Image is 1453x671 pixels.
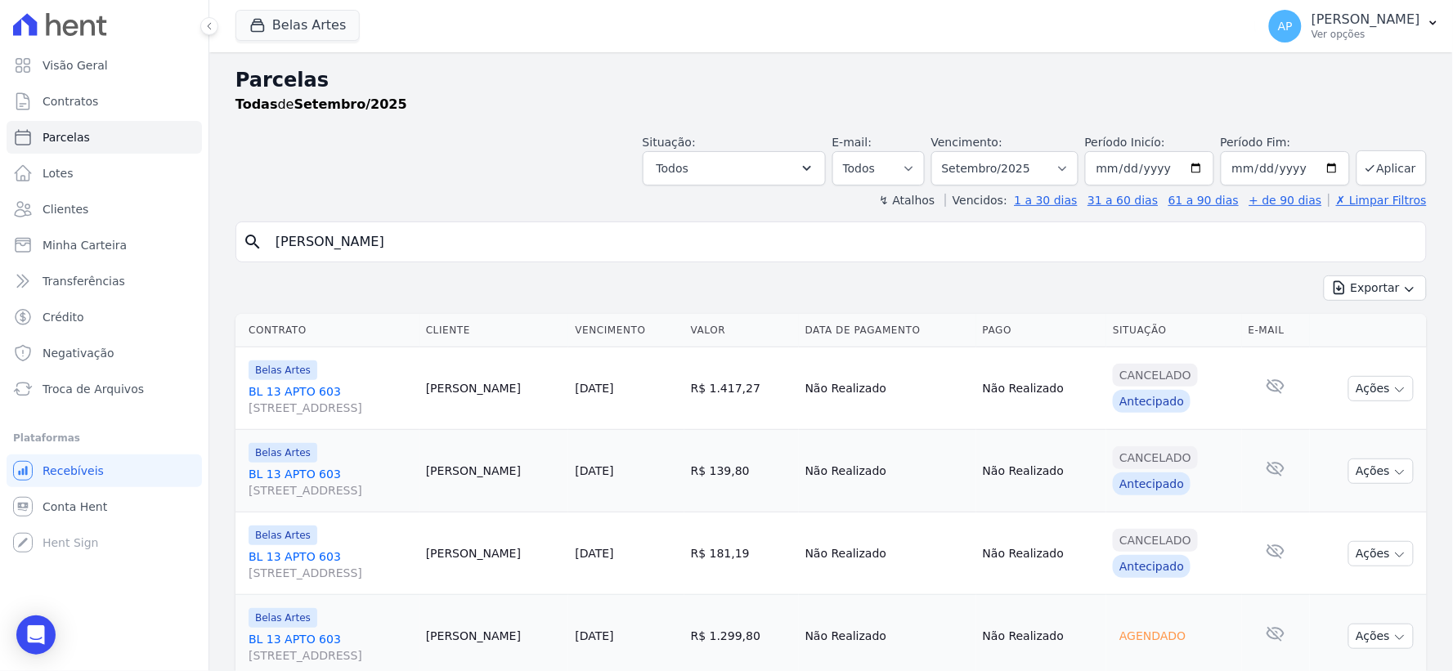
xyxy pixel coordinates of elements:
[945,194,1007,207] label: Vencidos:
[1168,194,1239,207] a: 61 a 90 dias
[1221,134,1350,151] label: Período Fim:
[419,430,569,512] td: [PERSON_NAME]
[799,314,976,347] th: Data de Pagamento
[575,547,613,560] a: [DATE]
[976,314,1106,347] th: Pago
[684,347,799,430] td: R$ 1.417,27
[575,382,613,395] a: [DATE]
[832,136,872,149] label: E-mail:
[43,93,98,110] span: Contratos
[43,463,104,479] span: Recebíveis
[684,512,799,595] td: R$ 181,19
[1088,194,1158,207] a: 31 a 60 dias
[249,466,413,499] a: BL 13 APTO 603[STREET_ADDRESS]
[1348,376,1414,401] button: Ações
[976,347,1106,430] td: Não Realizado
[7,490,202,523] a: Conta Hent
[249,482,413,499] span: [STREET_ADDRESS]
[235,96,278,112] strong: Todas
[1256,3,1453,49] button: AP [PERSON_NAME] Ver opções
[43,129,90,145] span: Parcelas
[1113,529,1198,552] div: Cancelado
[249,647,413,664] span: [STREET_ADDRESS]
[976,512,1106,595] td: Não Realizado
[1312,11,1420,28] p: [PERSON_NAME]
[7,454,202,487] a: Recebíveis
[13,428,195,448] div: Plataformas
[249,383,413,416] a: BL 13 APTO 603[STREET_ADDRESS]
[568,314,684,347] th: Vencimento
[643,151,826,186] button: Todos
[243,232,262,252] i: search
[235,95,407,114] p: de
[1015,194,1078,207] a: 1 a 30 dias
[7,265,202,297] a: Transferências
[43,345,114,361] span: Negativação
[235,314,419,347] th: Contrato
[1249,194,1322,207] a: + de 90 dias
[1348,459,1414,484] button: Ações
[1312,28,1420,41] p: Ver opções
[7,193,202,226] a: Clientes
[43,57,108,74] span: Visão Geral
[249,360,317,380] span: Belas Artes
[799,512,976,595] td: Não Realizado
[249,608,317,628] span: Belas Artes
[1324,275,1427,301] button: Exportar
[7,337,202,369] a: Negativação
[1278,20,1293,32] span: AP
[931,136,1002,149] label: Vencimento:
[16,615,56,655] div: Open Intercom Messenger
[1113,390,1191,413] div: Antecipado
[657,159,688,178] span: Todos
[684,430,799,512] td: R$ 139,80
[43,381,144,397] span: Troca de Arquivos
[1113,446,1198,469] div: Cancelado
[1348,624,1414,649] button: Ações
[294,96,407,112] strong: Setembro/2025
[7,229,202,262] a: Minha Carteira
[643,136,696,149] label: Situação:
[419,347,569,430] td: [PERSON_NAME]
[1113,472,1191,495] div: Antecipado
[249,400,413,416] span: [STREET_ADDRESS]
[43,273,125,289] span: Transferências
[419,314,569,347] th: Cliente
[43,201,88,217] span: Clientes
[249,565,413,581] span: [STREET_ADDRESS]
[266,226,1419,258] input: Buscar por nome do lote ou do cliente
[235,10,360,41] button: Belas Artes
[7,157,202,190] a: Lotes
[43,309,84,325] span: Crédito
[575,629,613,642] a: [DATE]
[799,347,976,430] td: Não Realizado
[7,301,202,333] a: Crédito
[1113,555,1191,578] div: Antecipado
[1357,150,1427,186] button: Aplicar
[1242,314,1310,347] th: E-mail
[43,499,107,515] span: Conta Hent
[7,85,202,118] a: Contratos
[1329,194,1427,207] a: ✗ Limpar Filtros
[249,631,413,664] a: BL 13 APTO 603[STREET_ADDRESS]
[1106,314,1242,347] th: Situação
[249,548,413,581] a: BL 13 APTO 603[STREET_ADDRESS]
[1113,624,1192,647] div: Agendado
[976,430,1106,512] td: Não Realizado
[249,526,317,545] span: Belas Artes
[799,430,976,512] td: Não Realizado
[43,165,74,181] span: Lotes
[879,194,935,207] label: ↯ Atalhos
[575,464,613,477] a: [DATE]
[7,373,202,405] a: Troca de Arquivos
[7,121,202,154] a: Parcelas
[1113,364,1198,387] div: Cancelado
[7,49,202,82] a: Visão Geral
[1348,541,1414,566] button: Ações
[43,237,127,253] span: Minha Carteira
[249,443,317,463] span: Belas Artes
[1085,136,1165,149] label: Período Inicío:
[419,512,569,595] td: [PERSON_NAME]
[235,65,1427,95] h2: Parcelas
[684,314,799,347] th: Valor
